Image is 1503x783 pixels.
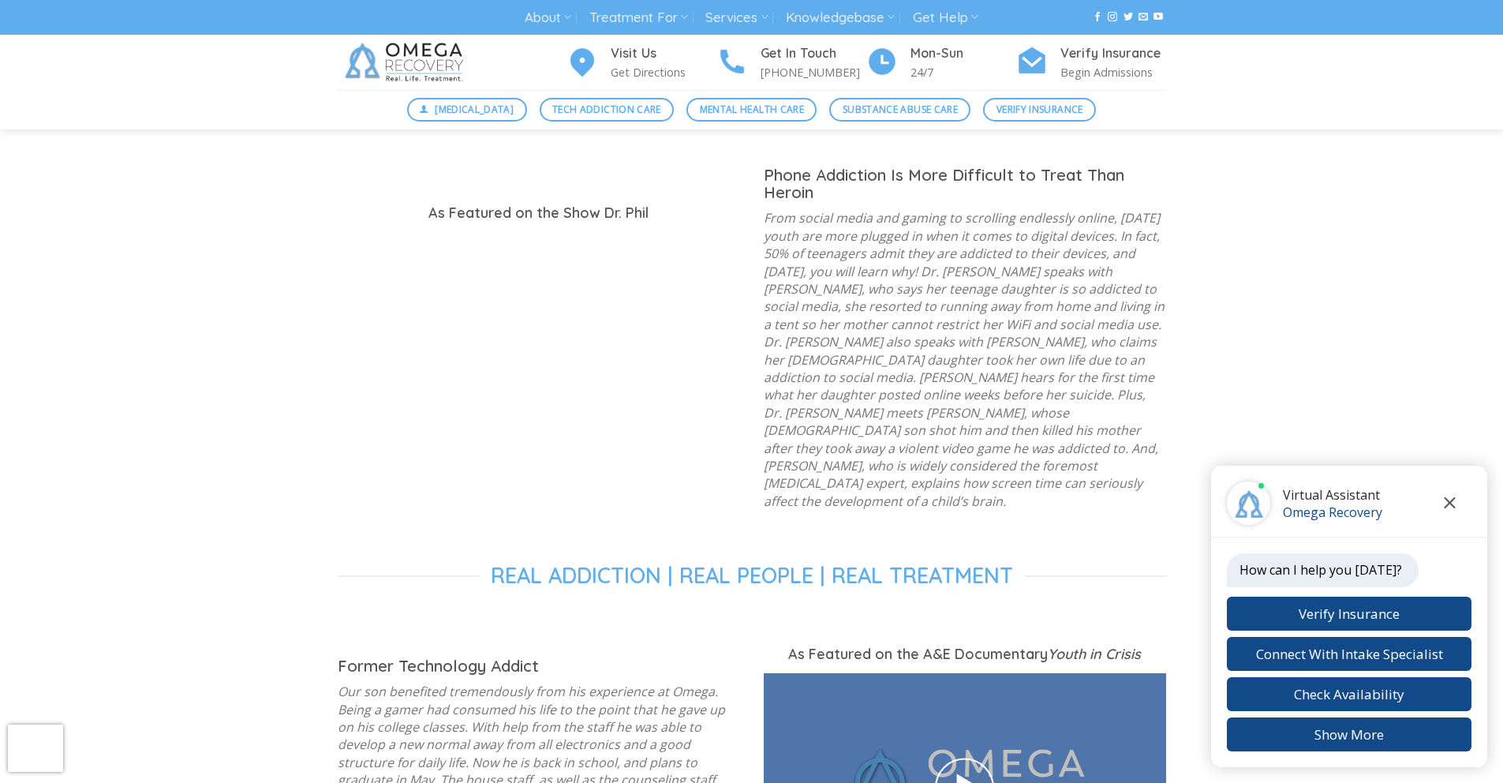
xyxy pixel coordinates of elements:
[611,43,716,64] h4: Visit Us
[1124,12,1133,23] a: Follow on Twitter
[491,562,1013,590] span: Real Addiction | Real People | Real Treatment
[338,35,476,90] img: Omega Recovery
[764,167,1166,202] h3: Phone Addiction Is More Difficult to Treat Than Heroin
[435,102,514,117] span: [MEDICAL_DATA]
[996,102,1083,117] span: Verify Insurance
[540,98,675,122] a: Tech Addiction Care
[1016,43,1166,82] a: Verify Insurance Begin Admissions
[700,102,804,117] span: Mental Health Care
[338,657,740,675] h3: Former Technology Addict
[1093,12,1102,23] a: Follow on Facebook
[910,43,1016,64] h4: Mon-Sun
[829,98,970,122] a: Substance Abuse Care
[1153,12,1163,23] a: Follow on YouTube
[686,98,817,122] a: Mental Health Care
[1060,63,1166,81] p: Begin Admissions
[1108,12,1117,23] a: Follow on Instagram
[552,102,661,117] span: Tech Addiction Care
[913,3,978,32] a: Get Help
[843,102,958,117] span: Substance Abuse Care
[1060,43,1166,64] h4: Verify Insurance
[589,3,688,32] a: Treatment For
[525,3,571,32] a: About
[407,98,527,122] a: [MEDICAL_DATA]
[910,63,1016,81] p: 24/7
[1048,645,1141,663] em: Youth in Crisis
[705,3,768,32] a: Services
[786,3,895,32] a: Knowledgebase
[764,643,1166,666] h4: As Featured on the A&E Documentary
[566,43,716,82] a: Visit Us Get Directions
[761,43,866,64] h4: Get In Touch
[983,98,1096,122] a: Verify Insurance
[338,232,740,481] iframe: YouTube video player
[716,43,866,82] a: Get In Touch [PHONE_NUMBER]
[611,63,716,81] p: Get Directions
[1138,12,1148,23] a: Send us an email
[761,63,866,81] p: [PHONE_NUMBER]
[764,209,1166,510] p: From social media and gaming to scrolling endlessly online, [DATE] youth are more plugged in when...
[338,202,740,225] h4: As Featured on the Show Dr. Phil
